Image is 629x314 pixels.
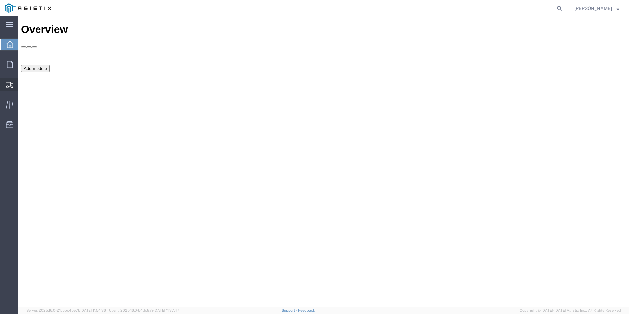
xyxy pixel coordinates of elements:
img: logo [5,3,51,13]
a: Feedback [298,308,315,312]
span: [DATE] 11:37:47 [154,308,179,312]
span: Server: 2025.16.0-21b0bc45e7b [26,308,106,312]
a: Support [282,308,298,312]
span: Copyright © [DATE]-[DATE] Agistix Inc., All Rights Reserved [520,308,621,313]
button: [PERSON_NAME] [574,4,620,12]
iframe: FS Legacy Container [18,16,629,307]
span: Javier G [574,5,612,12]
span: [DATE] 11:54:36 [80,308,106,312]
span: Client: 2025.16.0-b4dc8a9 [109,308,179,312]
